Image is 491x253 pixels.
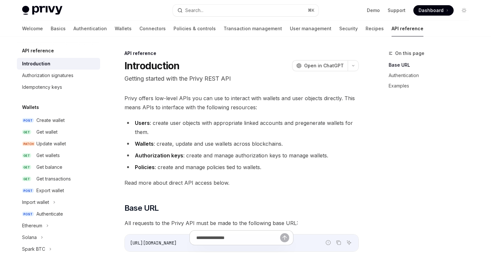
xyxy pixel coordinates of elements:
a: Support [388,7,406,14]
span: ⌘ K [308,8,315,13]
a: Basics [51,21,66,36]
div: Search... [185,7,203,14]
div: Get wallet [36,128,58,136]
span: GET [22,165,31,170]
strong: Authorization keys [135,152,183,159]
a: Authorization signatures [17,70,100,81]
div: Get wallets [36,152,60,159]
button: Send message [280,233,289,242]
a: API reference [392,21,423,36]
span: All requests to the Privy API must be made to the following base URL: [124,219,359,228]
span: GET [22,153,31,158]
button: Open in ChatGPT [292,60,348,71]
span: Base URL [124,203,159,213]
a: Examples [389,81,474,91]
li: : create, update and use wallets across blockchains. [124,139,359,148]
div: Authenticate [36,210,63,218]
span: POST [22,212,34,217]
strong: Policies [135,164,155,170]
li: : create and manage authorization keys to manage wallets. [124,151,359,160]
span: Dashboard [419,7,444,14]
p: Getting started with the Privy REST API [124,74,359,83]
span: Open in ChatGPT [304,62,344,69]
a: POSTExport wallet [17,185,100,196]
div: Idempotency keys [22,83,62,91]
button: Search...⌘K [173,5,318,16]
a: Recipes [366,21,384,36]
a: GETGet wallet [17,126,100,138]
div: API reference [124,50,359,57]
div: Export wallet [36,187,64,194]
div: Solana [22,233,37,241]
span: On this page [395,49,424,57]
a: POSTAuthenticate [17,208,100,220]
div: Import wallet [22,198,49,206]
a: Demo [367,7,380,14]
span: Read more about direct API access below. [124,178,359,187]
span: Privy offers low-level APIs you can use to interact with wallets and user objects directly. This ... [124,94,359,112]
h1: Introduction [124,60,180,72]
div: Introduction [22,60,50,68]
a: Dashboard [413,5,454,16]
li: : create user objects with appropriate linked accounts and pregenerate wallets for them. [124,118,359,137]
div: Spark BTC [22,245,45,253]
a: Wallets [115,21,132,36]
img: light logo [22,6,62,15]
a: Idempotency keys [17,81,100,93]
a: Base URL [389,60,474,70]
a: Authentication [389,70,474,81]
a: Introduction [17,58,100,70]
a: User management [290,21,331,36]
li: : create and manage policies tied to wallets. [124,163,359,172]
a: GETGet wallets [17,150,100,161]
a: Authentication [73,21,107,36]
div: Update wallet [36,140,66,148]
strong: Wallets [135,140,154,147]
a: PATCHUpdate wallet [17,138,100,150]
strong: Users [135,120,150,126]
h5: Wallets [22,103,39,111]
a: Connectors [139,21,166,36]
a: Security [339,21,358,36]
span: POST [22,118,34,123]
div: Create wallet [36,116,65,124]
div: Get transactions [36,175,71,183]
a: GETGet balance [17,161,100,173]
button: Toggle dark mode [459,5,469,16]
span: POST [22,188,34,193]
a: Transaction management [224,21,282,36]
div: Authorization signatures [22,72,73,79]
a: Welcome [22,21,43,36]
a: Policies & controls [174,21,216,36]
span: GET [22,177,31,181]
a: GETGet transactions [17,173,100,185]
span: GET [22,130,31,135]
span: PATCH [22,141,35,146]
a: POSTCreate wallet [17,114,100,126]
div: Ethereum [22,222,42,230]
h5: API reference [22,47,54,55]
div: Get balance [36,163,62,171]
